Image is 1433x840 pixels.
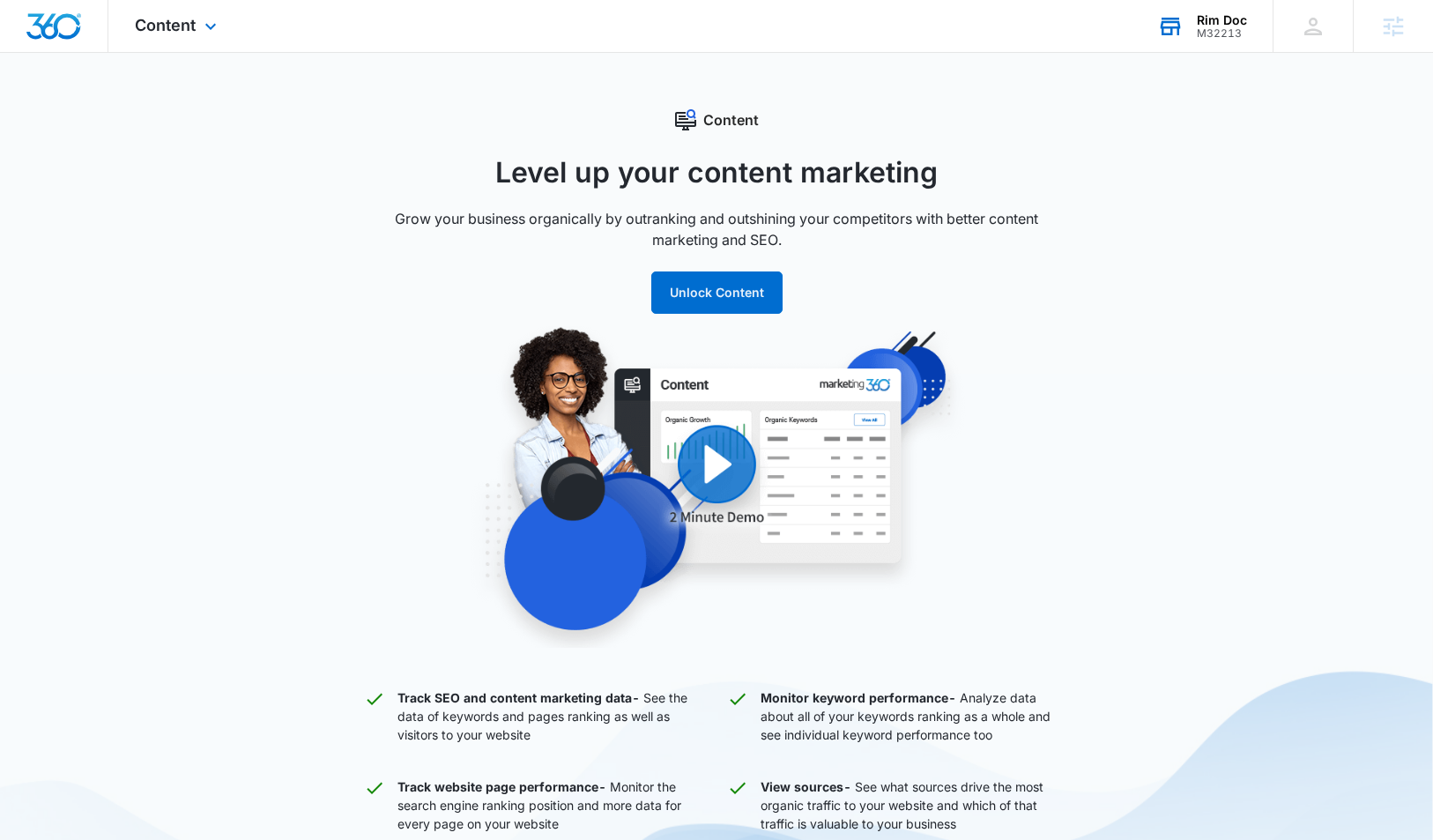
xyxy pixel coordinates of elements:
[761,688,1069,744] p: Analyze data about all of your keywords ranking as a whole and see individual keyword performance...
[364,152,1069,194] h1: Level up your content marketing
[397,688,706,744] p: See the data of keywords and pages ranking as well as visitors to your website
[761,779,851,794] strong: View sources -
[135,16,196,34] span: Content
[364,109,1069,130] div: Content
[651,271,783,314] button: Unlock Content
[364,208,1069,250] p: Grow your business organically by outranking and outshining your competitors with better content ...
[1197,27,1247,40] div: account id
[382,326,1051,648] img: Content
[397,777,706,833] p: Monitor the search engine ranking position and more data for every page on your website
[761,690,956,705] strong: Monitor keyword performance -
[1197,13,1247,27] div: account name
[761,777,1069,833] p: See what sources drive the most organic traffic to your website and which of that traffic is valu...
[397,779,606,794] strong: Track website page performance -
[651,285,783,300] a: Unlock Content
[397,690,640,705] strong: Track SEO and content marketing data -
